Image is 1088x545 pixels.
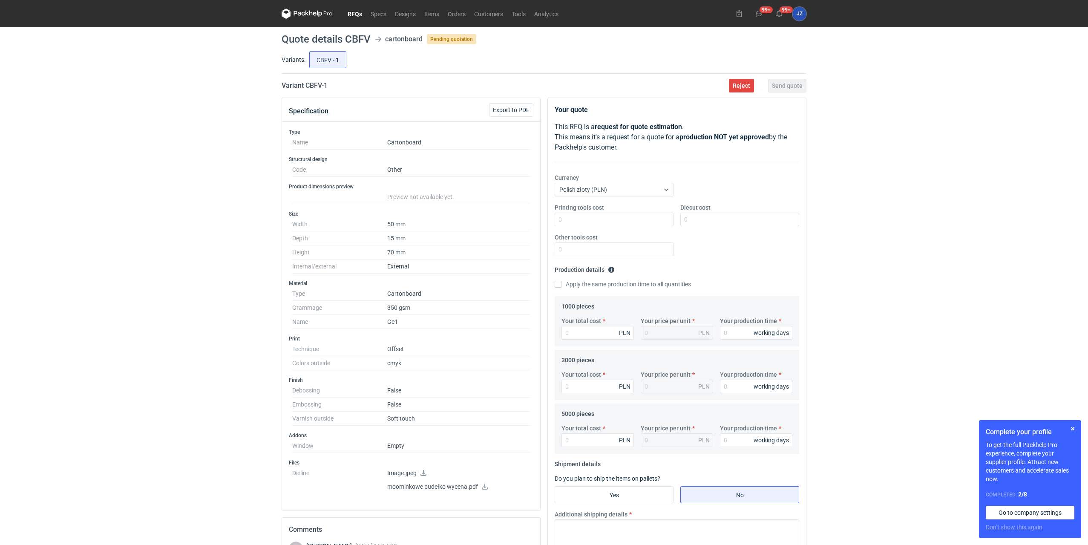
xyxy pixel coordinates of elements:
dd: 70 mm [387,245,530,260]
div: PLN [698,382,710,391]
button: Reject [729,79,754,92]
input: 0 [720,326,792,340]
a: Tools [507,9,530,19]
label: Your price per unit [641,317,691,325]
a: Specs [366,9,391,19]
div: working days [754,329,789,337]
span: Send quote [772,83,803,89]
input: 0 [555,242,674,256]
label: Diecut cost [680,203,711,212]
p: To get the full Packhelp Pro experience, complete your supplier profile. Attract new customers an... [986,441,1074,483]
h3: Size [289,211,533,217]
button: JZ [792,7,806,21]
dt: Name [292,136,387,150]
legend: 1000 pieces [561,300,594,310]
button: Specification [289,101,328,121]
legend: 3000 pieces [561,353,594,363]
div: PLN [619,329,630,337]
strong: production NOT yet approved [679,133,769,141]
h3: Type [289,129,533,136]
a: Items [420,9,443,19]
legend: Production details [555,263,615,273]
label: Your total cost [561,424,601,433]
dd: Cartonboard [387,136,530,150]
dd: False [387,398,530,412]
input: 0 [680,213,799,226]
div: PLN [619,436,630,444]
label: Your production time [720,424,777,433]
label: Apply the same production time to all quantities [555,280,691,288]
dt: Embossing [292,398,387,412]
dt: Name [292,315,387,329]
h3: Material [289,280,533,287]
a: RFQs [343,9,366,19]
button: Send quote [768,79,806,92]
dd: Soft touch [387,412,530,426]
label: Other tools cost [555,233,598,242]
span: Export to PDF [493,107,530,113]
button: 99+ [752,7,766,20]
a: Analytics [530,9,563,19]
legend: Shipment details [555,457,601,467]
button: 99+ [772,7,786,20]
a: Orders [443,9,470,19]
input: 0 [561,326,634,340]
label: Yes [555,486,674,503]
dd: cmyk [387,356,530,370]
span: Reject [733,83,750,89]
label: Your total cost [561,370,601,379]
a: Customers [470,9,507,19]
div: PLN [619,382,630,391]
label: Do you plan to ship the items on pallets? [555,475,660,482]
div: Jakub Ziomka [792,7,806,21]
dt: Internal/external [292,260,387,274]
button: Skip for now [1068,424,1078,434]
dt: Height [292,245,387,260]
svg: Packhelp Pro [282,9,333,19]
h2: Comments [289,525,533,535]
dt: Window [292,439,387,453]
dt: Type [292,287,387,301]
dt: Width [292,217,387,231]
strong: request for quote estimation [595,123,682,131]
h3: Structural design [289,156,533,163]
strong: Your quote [555,106,588,114]
div: PLN [698,436,710,444]
a: Go to company settings [986,506,1074,519]
h1: Quote details CBFV [282,34,371,44]
dt: Dieline [292,466,387,497]
dd: Cartonboard [387,287,530,301]
span: Preview not available yet. [387,193,454,200]
dt: Debossing [292,384,387,398]
label: Your production time [720,317,777,325]
label: Your price per unit [641,370,691,379]
button: Don’t show this again [986,523,1042,531]
button: Export to PDF [489,103,533,117]
label: Additional shipping details [555,510,627,519]
dd: External [387,260,530,274]
dd: Gc1 [387,315,530,329]
input: 0 [555,213,674,226]
dt: Technique [292,342,387,356]
label: CBFV - 1 [309,51,346,68]
dt: Colors outside [292,356,387,370]
div: working days [754,382,789,391]
input: 0 [720,380,792,393]
h3: Addons [289,432,533,439]
dt: Depth [292,231,387,245]
dd: 50 mm [387,217,530,231]
label: Variants: [282,55,305,64]
dd: Other [387,163,530,177]
h3: Finish [289,377,533,384]
label: Currency [555,173,579,182]
dt: Code [292,163,387,177]
dt: Varnish outside [292,412,387,426]
div: cartonboard [385,34,423,44]
dd: Empty [387,439,530,453]
label: Your production time [720,370,777,379]
p: moominkowe pudełko wycena.pdf [387,483,530,491]
span: Pending quotation [427,34,476,44]
div: working days [754,436,789,444]
dt: Grammage [292,301,387,315]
